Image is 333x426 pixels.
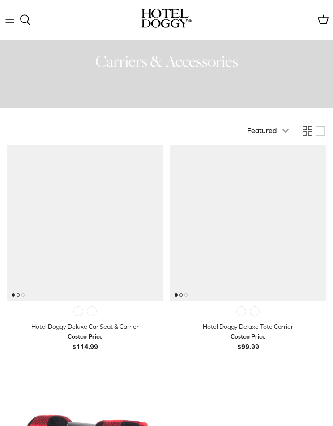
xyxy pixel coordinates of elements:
[170,322,326,352] a: Hotel Doggy Deluxe Tote Carrier Costco Price$99.99
[7,145,163,301] a: Hotel Doggy Deluxe Car Seat & Carrier
[7,322,163,331] div: Hotel Doggy Deluxe Car Seat & Carrier
[141,9,192,28] img: hoteldoggycom
[141,9,192,31] a: hoteldoggy.com hoteldoggycom
[68,331,103,350] b: $114.99
[170,145,326,301] a: Hotel Doggy Deluxe Tote Carrier
[231,331,266,341] div: Costco Price
[231,331,266,350] b: $99.99
[7,322,163,352] a: Hotel Doggy Deluxe Car Seat & Carrier Costco Price$114.99
[247,126,277,134] span: Featured
[68,331,103,341] div: Costco Price
[170,322,326,331] div: Hotel Doggy Deluxe Tote Carrier
[7,51,326,72] h1: Carriers & Accessories
[247,121,295,141] button: Featured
